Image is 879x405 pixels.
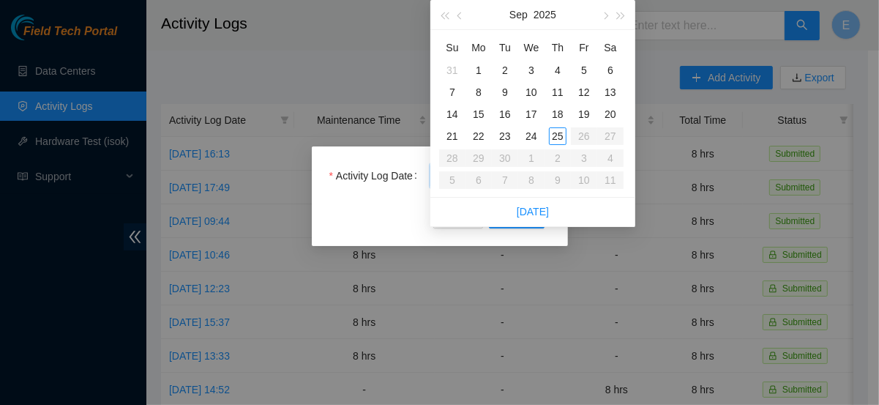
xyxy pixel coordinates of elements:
td: 2025-09-21 [439,125,465,147]
div: 8 [470,83,487,101]
td: 2025-09-02 [492,59,518,81]
div: 17 [523,105,540,123]
div: 10 [523,83,540,101]
div: 15 [470,105,487,123]
th: Th [545,36,571,59]
div: 2 [496,62,514,79]
td: 2025-09-24 [518,125,545,147]
th: Tu [492,36,518,59]
div: 18 [549,105,566,123]
div: 4 [549,62,566,79]
td: 2025-09-18 [545,103,571,125]
div: 16 [496,105,514,123]
div: 14 [444,105,461,123]
div: 25 [549,127,566,145]
div: 31 [444,62,461,79]
div: 3 [523,62,540,79]
td: 2025-09-07 [439,81,465,103]
td: 2025-09-19 [571,103,597,125]
td: 2025-09-17 [518,103,545,125]
div: 12 [575,83,593,101]
th: Sa [597,36,624,59]
td: 2025-09-20 [597,103,624,125]
th: Mo [465,36,492,59]
td: 2025-09-10 [518,81,545,103]
td: 2025-09-12 [571,81,597,103]
div: 7 [444,83,461,101]
td: 2025-09-14 [439,103,465,125]
div: 1 [470,62,487,79]
div: 19 [575,105,593,123]
td: 2025-09-22 [465,125,492,147]
div: 6 [602,62,619,79]
div: 20 [602,105,619,123]
td: 2025-09-01 [465,59,492,81]
div: 9 [496,83,514,101]
div: 23 [496,127,514,145]
td: 2025-09-05 [571,59,597,81]
td: 2025-09-06 [597,59,624,81]
td: 2025-09-04 [545,59,571,81]
td: 2025-09-03 [518,59,545,81]
div: 24 [523,127,540,145]
td: 2025-09-09 [492,81,518,103]
div: 13 [602,83,619,101]
td: 2025-09-11 [545,81,571,103]
td: 2025-09-15 [465,103,492,125]
th: Fr [571,36,597,59]
td: 2025-09-13 [597,81,624,103]
th: Su [439,36,465,59]
td: 2025-09-16 [492,103,518,125]
td: 2025-09-08 [465,81,492,103]
div: 5 [575,62,593,79]
div: 11 [549,83,566,101]
td: 2025-09-23 [492,125,518,147]
a: [DATE] [517,206,549,218]
div: 22 [470,127,487,145]
th: We [518,36,545,59]
td: 2025-08-31 [439,59,465,81]
td: 2025-09-25 [545,125,571,147]
label: Activity Log Date [329,164,423,187]
div: 21 [444,127,461,145]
